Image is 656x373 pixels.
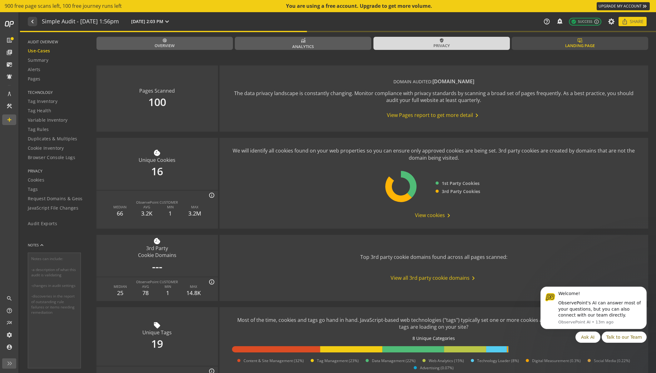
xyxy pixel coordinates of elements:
mat-icon: help_outline [543,18,550,25]
span: Advertising (0.07%) [420,365,454,371]
span: JavaScript File Changes [28,205,78,211]
button: NOTES [28,238,45,253]
span: Tag Health [28,108,51,114]
mat-icon: add [6,117,12,123]
span: PRIVACY [28,168,89,174]
mat-icon: account_circle [6,344,12,350]
div: 8 Unique Categories [412,335,455,342]
div: AVG [141,205,152,210]
mat-icon: info_outline [209,192,215,198]
span: Summary [28,57,48,63]
span: Overview [155,43,175,49]
mat-icon: navigate_before [29,18,35,25]
span: Data Management (22%) [372,358,416,363]
mat-icon: keyboard_double_arrow_right [642,3,648,9]
span: Duplicates & Multiples [28,136,77,142]
div: 25 [114,289,127,297]
div: The data privacy landscape is constantly changing. Monitor compliance with privacy standards by s... [232,90,636,104]
span: Pages [28,76,41,82]
span: Use-Cases [28,48,50,54]
div: MEDIAN [113,205,126,210]
span: View Pages report to get more detail [387,112,481,119]
a: Overview [96,37,233,50]
mat-icon: radar [162,38,167,43]
mat-icon: chevron_right [470,274,477,282]
mat-icon: list_alt [6,37,12,43]
a: Privacy [373,37,510,50]
div: ObservePoint CUSTOMER [136,279,178,284]
mat-icon: important_devices [578,38,582,43]
span: 3rd Party Cookies [442,188,480,195]
div: 1 [165,289,171,297]
span: Cookie Inventory [28,145,64,151]
span: Content & Site Management (32%) [244,358,304,363]
div: MIN [165,284,171,289]
span: View all 3rd party cookie domains [391,274,477,282]
mat-icon: ios_share [622,18,628,25]
div: 78 [142,289,149,297]
span: TECHNOLOGY [28,90,89,95]
mat-icon: search [6,295,12,302]
span: Analytics [292,44,314,50]
span: Tag Rules [28,126,49,133]
span: Request Domains & Geos [28,196,83,202]
span: 900 free page scans left, 100 free journey runs left [5,2,122,10]
mat-icon: info_outline [594,19,599,24]
mat-icon: architecture [6,91,12,97]
span: Cookies [28,177,44,183]
button: [DATE] 2:03 PM [130,17,172,26]
span: Technology Loader (8%) [477,358,519,363]
mat-icon: info_outline [209,279,215,285]
mat-icon: check_circle [571,19,576,24]
div: We will identify all cookies found on your web properties so you can ensure only approved cookies... [232,147,636,162]
div: MIN [167,205,174,210]
div: 66 [113,210,126,218]
div: You are using a free account. Upgrade to get more volume. [286,2,433,10]
div: MAX [188,205,201,210]
mat-icon: settings [6,332,12,338]
span: DOMAIN AUDITED: [393,79,432,85]
span: Share [630,16,644,27]
span: [DOMAIN_NAME] [432,78,474,85]
h1: Simple Audit - 26 August 2025 | 1:56pm [42,18,119,25]
mat-icon: library_books [6,49,12,56]
div: 14.8K [186,289,201,297]
span: Tag Inventory [28,98,57,104]
span: Browser Console Logs [28,154,75,161]
span: Landing Page [565,43,595,49]
mat-icon: mark_email_read [6,61,12,68]
span: Success [571,19,592,24]
span: [DATE] 2:03 PM [131,18,163,25]
mat-icon: construction [6,103,12,109]
div: MEDIAN [114,284,127,289]
mat-icon: keyboard_arrow_up [39,242,45,248]
a: Analytics [235,37,371,50]
mat-icon: add_alert [556,18,563,24]
mat-icon: chevron_right [473,112,481,119]
span: Tags [28,186,38,192]
span: Tag Management (23%) [317,358,359,363]
span: 1st Party Cookies [442,180,480,186]
div: 3.2M [188,210,201,218]
iframe: Intercom notifications message [531,266,656,370]
div: MAX [186,284,201,289]
div: Top 3rd party cookie domains found across all pages scanned: [360,254,507,261]
span: View cookies [415,212,452,219]
span: AUDIT OVERVIEW [28,39,89,45]
div: 3.2K [141,210,152,218]
mat-icon: expand_more [163,18,171,25]
mat-icon: chevron_right [445,212,452,219]
div: AVG [142,284,149,289]
a: UPGRADE MY ACCOUNT [597,2,650,10]
span: Alerts [28,66,41,73]
div: ObservePoint CUSTOMER [136,200,178,205]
